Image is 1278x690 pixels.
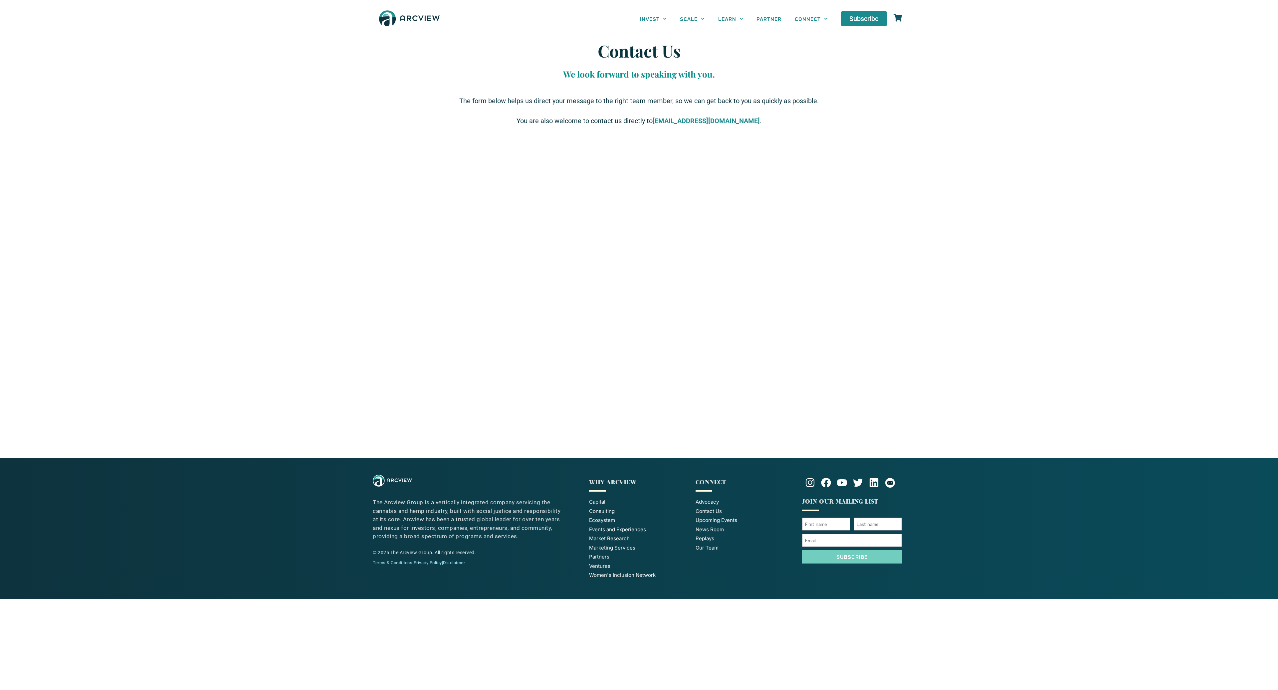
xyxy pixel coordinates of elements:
a: Contact Us [696,508,795,515]
img: The Arcview Group [376,7,443,31]
span: Upcoming Events [696,517,737,524]
span: Advocacy [696,498,719,506]
div: | | [373,560,561,566]
span: Events and Experiences [589,526,646,534]
input: First name [802,518,850,531]
span: Subscribe [849,15,879,22]
a: News Room [696,526,795,534]
a: INVEST [633,11,673,26]
div: © 2025 The Arcview Group. All rights reserved. [373,549,561,556]
form: Mailing list [802,518,902,567]
p: WHY ARCVIEW [589,478,689,487]
a: Ecosystem [589,517,689,524]
p: You are also welcome to contact us directly to . [459,116,819,126]
h1: Contact Us [459,41,819,61]
p: JOIN OUR MAILING LIST [802,497,902,506]
a: Events and Experiences [589,526,689,534]
a: Subscribe [841,11,887,26]
img: The Arcview Group [373,475,412,487]
span: News Room [696,526,724,534]
a: Upcoming Events [696,517,795,524]
span: Market Research [589,535,630,543]
a: Replays [696,535,795,543]
a: Marketing Services [589,544,689,552]
a: Our Team [696,544,795,552]
a: Market Research [589,535,689,543]
nav: Menu [633,11,834,26]
p: The Arcview Group is a vertically integrated company servicing the cannabis and hemp industry, bu... [373,498,561,541]
span: Ecosystem [589,517,615,524]
a: LEARN [712,11,750,26]
a: Partners [589,553,689,561]
a: Women's Inclusion Network [589,572,689,579]
a: [EMAIL_ADDRESS][DOMAIN_NAME] [653,117,760,126]
span: The form below helps us direct your message to the right team member, so we can get back to you a... [459,97,819,105]
span: Marketing Services [589,544,635,552]
div: CONNECT [696,478,795,487]
span: Our Team [696,544,719,552]
input: Email [802,534,902,547]
button: Subscribe [802,550,902,564]
a: Terms & Conditions [373,560,412,565]
span: Partners [589,553,609,561]
span: Capital [589,498,605,506]
span: Replays [696,535,714,543]
a: Ventures [589,563,689,570]
input: Last name [854,518,902,531]
span: Contact Us [696,508,722,515]
a: Capital [589,498,689,506]
span: Consulting [589,508,615,515]
span: Subscribe [836,554,868,560]
a: Consulting [589,508,689,515]
p: We look forward to speaking with you. [459,68,819,81]
a: Advocacy [696,498,795,506]
a: SCALE [673,11,711,26]
strong: [EMAIL_ADDRESS][DOMAIN_NAME] [653,117,760,125]
a: Disclaimer [443,560,465,565]
a: Privacy Policy [414,560,442,565]
a: CONNECT [788,11,834,26]
a: PARTNER [750,11,788,26]
span: Women's Inclusion Network [589,572,656,579]
span: Ventures [589,563,610,570]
